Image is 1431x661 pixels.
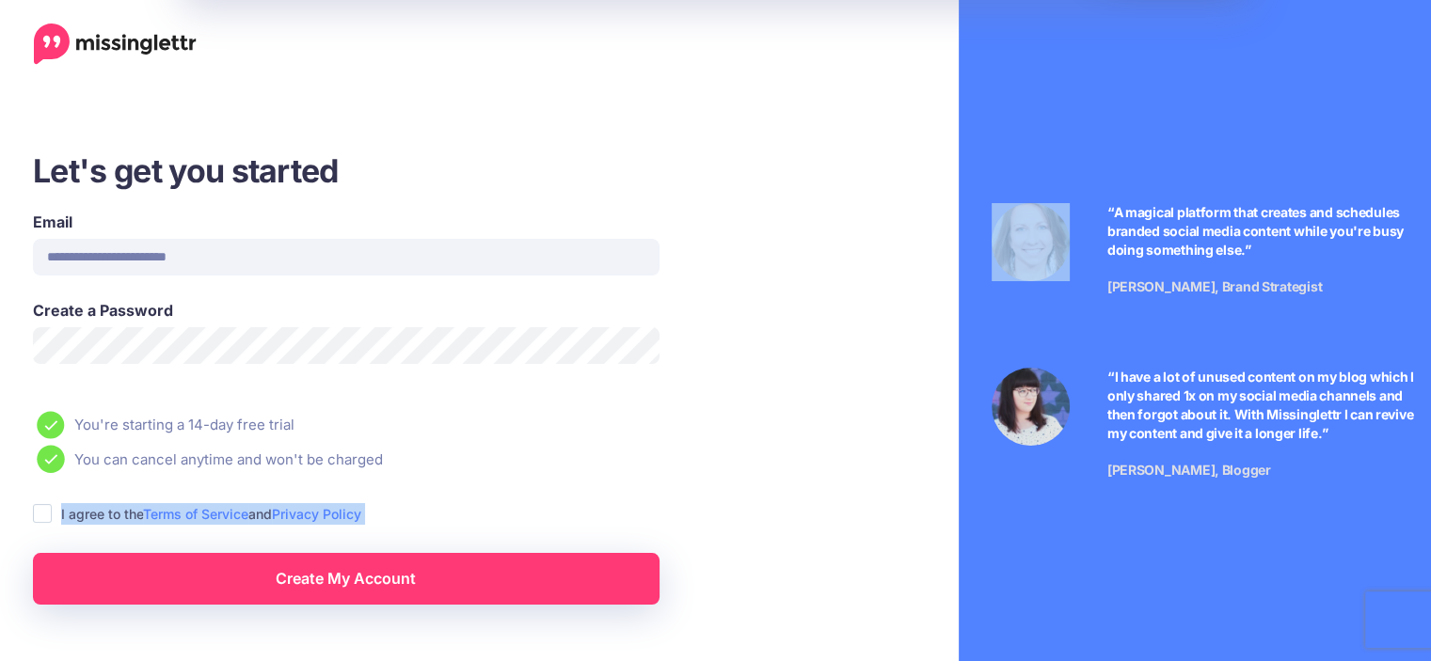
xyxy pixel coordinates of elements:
a: Home [34,24,197,65]
p: “I have a lot of unused content on my blog which I only shared 1x on my social media channels and... [1107,368,1425,443]
label: Create a Password [33,299,660,322]
label: I agree to the and [61,503,361,525]
p: “A magical platform that creates and schedules branded social media content while you're busy doi... [1107,203,1425,260]
a: Privacy Policy [272,506,361,522]
a: Create My Account [33,553,660,605]
img: Testimonial by Jeniffer Kosche [992,368,1070,446]
a: Terms of Service [143,506,248,522]
span: [PERSON_NAME], Brand Strategist [1107,278,1322,294]
li: You're starting a 14-day free trial [33,411,790,439]
label: Email [33,211,660,233]
span: [PERSON_NAME], Blogger [1107,462,1271,478]
li: You can cancel anytime and won't be charged [33,445,790,473]
img: Testimonial by Laura Stanik [992,203,1070,281]
h3: Let's get you started [33,150,790,192]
